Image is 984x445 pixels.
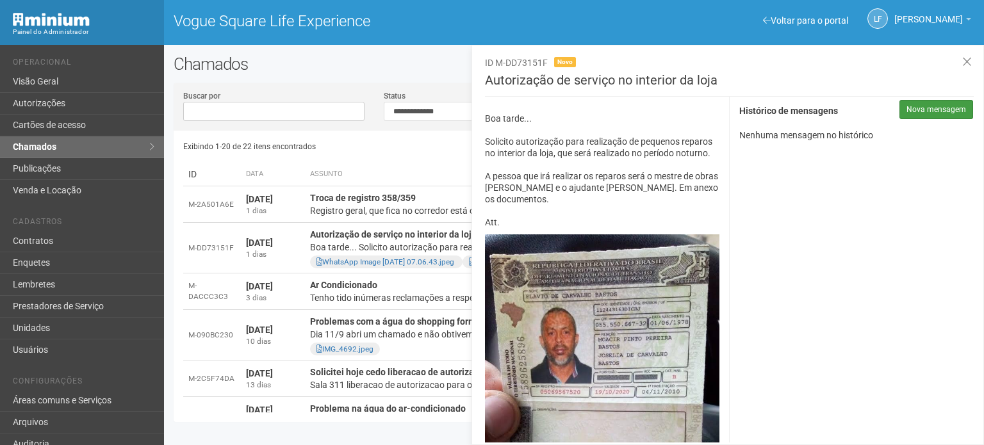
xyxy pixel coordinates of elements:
[763,15,848,26] a: Voltar para o portal
[384,90,406,102] label: Status
[554,57,576,67] span: Novo
[246,249,300,260] div: 1 dias
[183,90,220,102] label: Buscar por
[316,257,454,266] a: WhatsApp Image [DATE] 07.06.43.jpeg
[899,100,973,119] button: Nova mensagem
[246,405,273,415] strong: [DATE]
[183,360,241,397] td: M-2C5F74DA
[246,206,300,216] div: 1 dias
[310,291,757,304] div: Tenho tido inúmeras reclamações a respeito do ar condicionado da unidade. A temperatura das lojas...
[13,13,90,26] img: Minium
[246,281,273,291] strong: [DATE]
[305,163,762,186] th: Assunto
[310,241,757,254] div: Boa tarde... Solicito autorização para realização de pequenos reparos no interior da loja, que se...
[310,204,757,217] div: Registro geral, que fica no corredor está com problema, e precisamos de reparo para continuar a f...
[246,368,273,378] strong: [DATE]
[13,376,154,390] li: Configurações
[310,367,710,377] strong: Solicitei hoje cedo liberacao de autorizacao, preciso retirar 12092025 elementos conforme autoriz
[246,325,273,335] strong: [DATE]
[246,293,300,303] div: 3 dias
[469,257,607,266] a: WhatsApp Image [DATE] 07.07.22.jpeg
[246,336,300,347] div: 10 dias
[310,378,757,391] div: Sala 311 liberacao de autorizacao para o dia [DATE], por favor e importante de acordo com ...
[13,58,154,71] li: Operacional
[867,8,888,29] a: LF
[739,106,838,117] strong: Histórico de mensagens
[174,13,564,29] h1: Vogue Square Life Experience
[13,217,154,231] li: Cadastros
[183,273,241,310] td: M-DACCC3C3
[246,238,273,248] strong: [DATE]
[310,229,477,239] strong: Autorização de serviço no interior da loja
[310,193,416,203] strong: Troca de registro 358/359
[485,74,974,97] h3: Autorização de serviço no interior da loja
[894,2,963,24] span: Letícia Florim
[485,113,719,228] p: Boa tarde... Solicito autorização para realização de pequenos reparos no interior da loja, que se...
[310,403,466,414] strong: Problema na água do ar-condicionado
[183,163,241,186] td: ID
[174,54,974,74] h2: Chamados
[310,316,637,327] strong: Problemas com a água do shopping fornecida aos aparelhos de ar-condicionado
[316,344,373,353] a: IMG_4692.jpeg
[241,163,305,186] th: Data
[310,328,757,341] div: Dia 11/9 abri um chamado e não obtivemos uma resposta, mas a empresa clima top novamente alertou ...
[183,310,241,360] td: M-090BC230
[13,26,154,38] div: Painel do Administrador
[183,186,241,223] td: M-2A501A6E
[183,223,241,273] td: M-DD73151F
[485,58,548,68] span: ID M-DD73151F
[894,16,971,26] a: [PERSON_NAME]
[246,194,273,204] strong: [DATE]
[739,129,974,141] p: Nenhuma mensagem no histórico
[246,380,300,391] div: 13 dias
[183,137,575,156] div: Exibindo 1-20 de 22 itens encontrados
[183,397,241,433] td: M-8FAF328F
[310,280,377,290] strong: Ar Condicionado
